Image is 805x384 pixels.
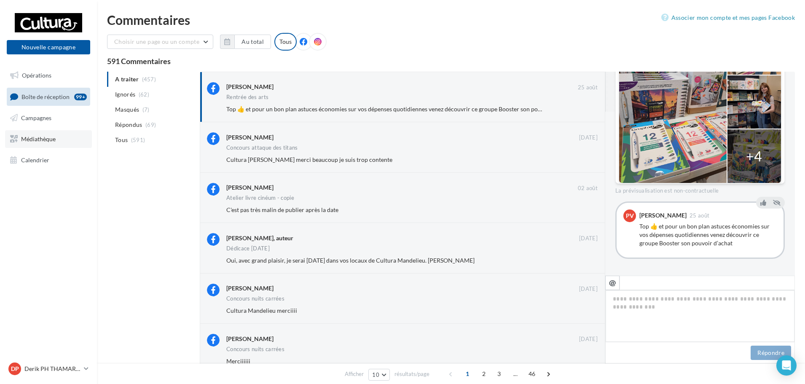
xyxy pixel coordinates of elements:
[578,185,598,192] span: 02 août
[220,35,271,49] button: Au total
[114,38,199,45] span: Choisir une page ou un compte
[21,93,70,100] span: Boîte de réception
[226,133,274,142] div: [PERSON_NAME]
[639,222,777,247] div: Top 👍 et pour un bon plan astuces économies sur vos dépenses quotidiennes venez découvrir ce grou...
[115,90,135,99] span: Ignorés
[579,336,598,343] span: [DATE]
[605,276,620,290] button: @
[226,246,270,251] div: Dédicace [DATE]
[579,134,598,142] span: [DATE]
[368,369,390,381] button: 10
[394,370,429,378] span: résultats/page
[492,367,506,381] span: 3
[226,257,475,264] span: Oui, avec grand plaisir, je serai [DATE] dans vos locaux de Cultura Mandelieu. [PERSON_NAME]
[579,235,598,242] span: [DATE]
[21,114,51,121] span: Campagnes
[5,109,92,127] a: Campagnes
[226,296,284,301] div: Concours nuits carrées
[107,57,795,65] div: 591 Commentaires
[274,33,297,51] div: Tous
[626,212,634,220] span: PV
[609,279,616,286] i: @
[11,365,19,373] span: DP
[226,195,294,201] div: Atelier livre cinéum - copie
[21,135,56,142] span: Médiathèque
[525,367,539,381] span: 46
[234,35,271,49] button: Au total
[226,346,284,352] div: Concours nuits carrées
[115,121,142,129] span: Répondus
[226,234,293,242] div: [PERSON_NAME], auteur
[226,83,274,91] div: [PERSON_NAME]
[226,357,250,365] span: Merciiiiii
[226,335,274,343] div: [PERSON_NAME]
[107,35,213,49] button: Choisir une page ou un compte
[74,94,87,100] div: 99+
[461,367,474,381] span: 1
[21,156,49,163] span: Calendrier
[226,145,298,150] div: Concours attaque des titans
[7,361,90,377] a: DP Derik PH THAMARET
[226,206,338,213] span: C'est pas très malin de publier après la date
[226,307,297,314] span: Cultura Mandelieu merciiii
[22,72,51,79] span: Opérations
[5,130,92,148] a: Médiathèque
[139,91,149,98] span: (62)
[578,84,598,91] span: 25 août
[5,88,92,106] a: Boîte de réception99+
[131,137,145,143] span: (591)
[477,367,491,381] span: 2
[142,106,150,113] span: (7)
[345,370,364,378] span: Afficher
[751,346,791,360] button: Répondre
[226,284,274,293] div: [PERSON_NAME]
[661,13,795,23] a: Associer mon compte et mes pages Facebook
[226,156,392,163] span: Cultura [PERSON_NAME] merci beaucoup je suis trop contente
[107,13,795,26] div: Commentaires
[746,147,762,166] div: +4
[639,212,687,218] div: [PERSON_NAME]
[690,213,709,218] span: 25 août
[115,105,139,114] span: Masqués
[226,94,268,100] div: Rentrée des arts
[372,371,379,378] span: 10
[509,367,522,381] span: ...
[226,105,572,113] span: Top 👍 et pour un bon plan astuces économies sur vos dépenses quotidiennes venez découvrir ce grou...
[5,67,92,84] a: Opérations
[24,365,80,373] p: Derik PH THAMARET
[7,40,90,54] button: Nouvelle campagne
[115,136,128,144] span: Tous
[145,121,156,128] span: (69)
[226,183,274,192] div: [PERSON_NAME]
[579,285,598,293] span: [DATE]
[5,151,92,169] a: Calendrier
[776,355,797,376] div: Open Intercom Messenger
[615,184,785,195] div: La prévisualisation est non-contractuelle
